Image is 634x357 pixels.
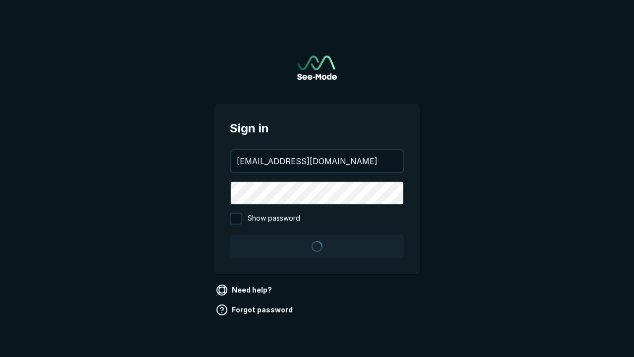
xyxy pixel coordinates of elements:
input: your@email.com [231,150,403,172]
a: Go to sign in [297,56,337,80]
span: Show password [248,213,300,225]
a: Need help? [214,282,276,298]
span: Sign in [230,119,404,137]
img: See-Mode Logo [297,56,337,80]
a: Forgot password [214,302,297,318]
